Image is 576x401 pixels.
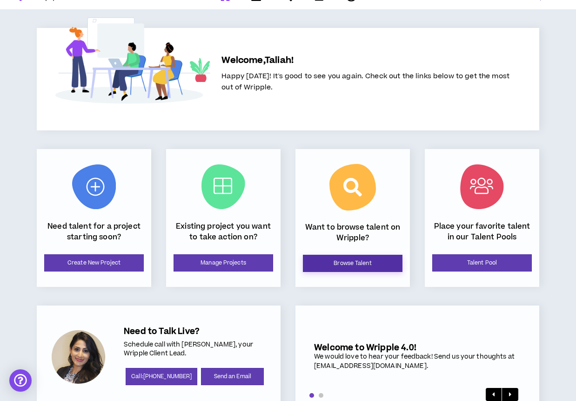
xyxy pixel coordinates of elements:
p: Existing project you want to take action on? [174,221,273,242]
h5: Welcome to Wripple 4.0! [314,343,521,353]
a: Manage Projects [174,254,273,272]
a: Create New Project [44,254,144,272]
p: Place your favorite talent in our Talent Pools [432,221,532,242]
a: Browse Talent [303,255,402,272]
div: Open Intercom Messenger [9,369,32,392]
a: Talent Pool [432,254,532,272]
div: We would love to hear your feedback! Send us your thoughts at [EMAIL_ADDRESS][DOMAIN_NAME]. [314,353,521,371]
div: Kiran B. [52,330,105,384]
span: Happy [DATE]! It's good to see you again. Check out the links below to get the most out of Wripple. [221,71,509,92]
p: Want to browse talent on Wripple? [303,222,402,243]
img: Current Projects [201,164,245,209]
a: Call:[PHONE_NUMBER] [126,368,197,385]
img: Talent Pool [460,164,504,209]
p: Need talent for a project starting soon? [44,221,144,242]
h5: Need to Talk Live? [124,326,266,336]
img: New Project [72,164,116,209]
p: Schedule call with [PERSON_NAME], your Wripple Client Lead. [124,340,266,359]
a: Send an Email [201,368,264,385]
h5: Welcome, Taliah ! [221,54,509,67]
